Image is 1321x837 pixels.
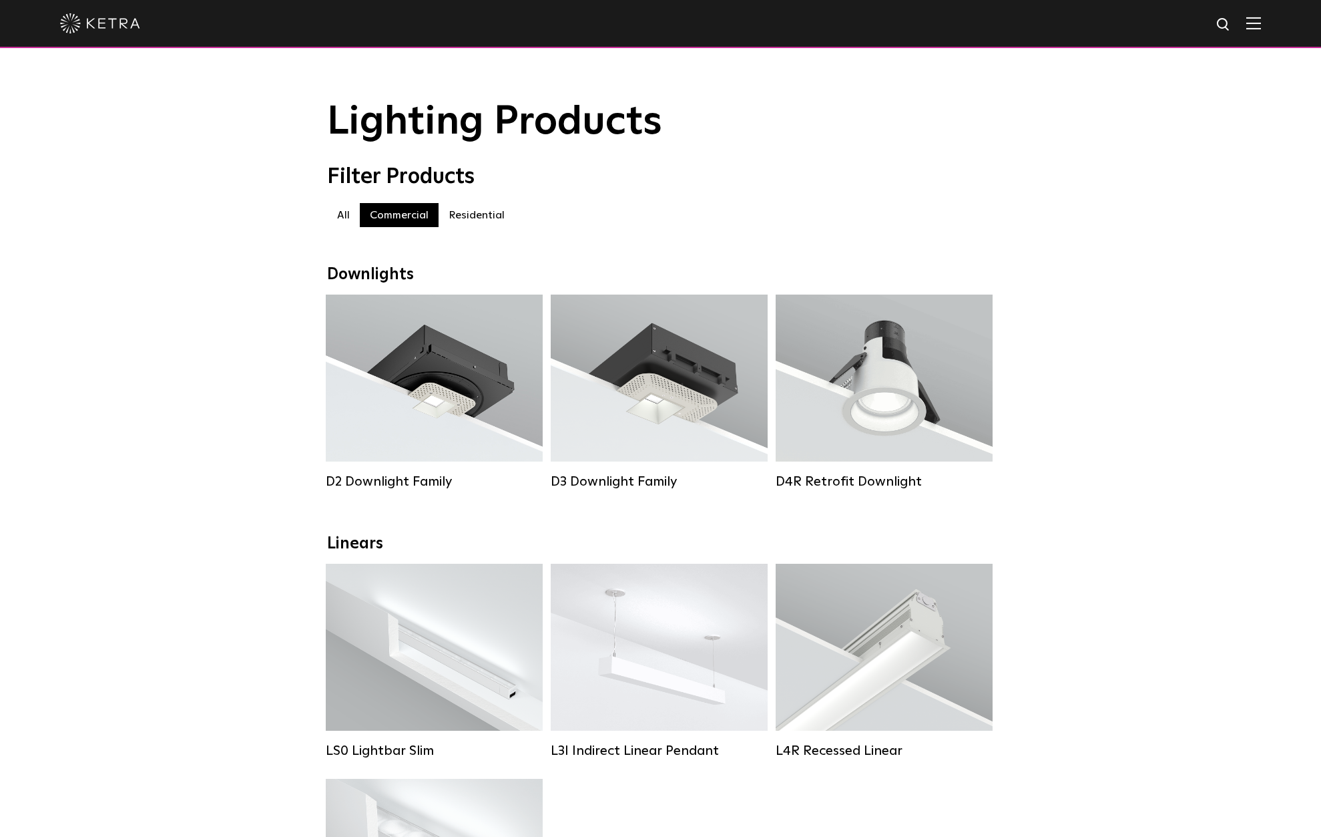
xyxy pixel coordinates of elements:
[327,164,995,190] div: Filter Products
[551,564,768,759] a: L3I Indirect Linear Pendant Lumen Output:400 / 600 / 800 / 1000Housing Colors:White / BlackContro...
[1246,17,1261,29] img: Hamburger%20Nav.svg
[776,474,993,490] div: D4R Retrofit Downlight
[327,203,360,227] label: All
[327,265,995,285] div: Downlights
[439,203,515,227] label: Residential
[551,743,768,759] div: L3I Indirect Linear Pendant
[327,534,995,554] div: Linears
[360,203,439,227] label: Commercial
[326,564,543,759] a: LS0 Lightbar Slim Lumen Output:200 / 350Colors:White / BlackControl:X96 Controller
[326,295,543,490] a: D2 Downlight Family Lumen Output:1200Colors:White / Black / Gloss Black / Silver / Bronze / Silve...
[326,474,543,490] div: D2 Downlight Family
[776,295,993,490] a: D4R Retrofit Downlight Lumen Output:800Colors:White / BlackBeam Angles:15° / 25° / 40° / 60°Watta...
[327,102,662,142] span: Lighting Products
[551,474,768,490] div: D3 Downlight Family
[776,564,993,759] a: L4R Recessed Linear Lumen Output:400 / 600 / 800 / 1000Colors:White / BlackControl:Lutron Clear C...
[60,13,140,33] img: ketra-logo-2019-white
[326,743,543,759] div: LS0 Lightbar Slim
[776,743,993,759] div: L4R Recessed Linear
[551,295,768,490] a: D3 Downlight Family Lumen Output:700 / 900 / 1100Colors:White / Black / Silver / Bronze / Paintab...
[1216,17,1232,33] img: search icon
